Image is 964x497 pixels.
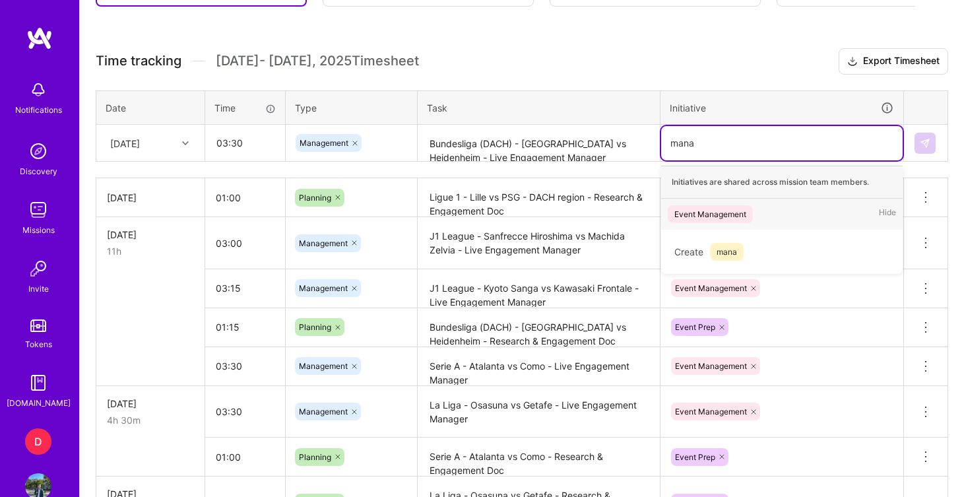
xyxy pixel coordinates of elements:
textarea: Bundesliga (DACH) - [GEOGRAPHIC_DATA] vs Heidenheim - Live Engagement Manager [419,126,659,161]
img: discovery [25,138,51,164]
div: Discovery [20,164,57,178]
span: Planning [299,193,331,203]
img: Invite [25,255,51,282]
textarea: Serie A - Atalanta vs Como - Research & Engagement Doc [419,439,659,475]
span: Planning [299,322,331,332]
div: Missions [22,223,55,237]
span: Planning [299,452,331,462]
div: Tokens [25,337,52,351]
input: HH:MM [205,180,285,215]
textarea: Bundesliga (DACH) - [GEOGRAPHIC_DATA] vs Heidenheim - Research & Engagement Doc [419,310,659,347]
input: HH:MM [205,394,285,429]
div: D [25,428,51,455]
span: Time tracking [96,53,181,69]
div: Invite [28,282,49,296]
span: Management [299,283,348,293]
input: HH:MM [205,310,285,345]
img: guide book [25,370,51,396]
i: icon Chevron [182,140,189,147]
button: Export Timesheet [839,48,948,75]
input: HH:MM [205,348,285,383]
div: 4h 30m [107,413,194,427]
div: Notifications [15,103,62,117]
img: teamwork [25,197,51,223]
input: HH:MM [205,271,285,306]
span: Event Prep [675,322,715,332]
textarea: J1 League - Sanfrecce Hiroshima vs Machida Zelvia - Live Engagement Manager [419,218,659,268]
th: Type [286,90,418,125]
span: Event Prep [675,452,715,462]
div: 11h [107,244,194,258]
i: icon Download [847,55,858,69]
span: Management [299,361,348,371]
a: D [22,428,55,455]
span: Event Management [675,407,747,416]
span: Event Management [675,361,747,371]
input: HH:MM [205,226,285,261]
div: Initiative [670,100,894,116]
img: tokens [30,319,46,332]
div: [DATE] [107,191,194,205]
input: HH:MM [206,125,284,160]
th: Task [418,90,660,125]
img: Submit [920,138,930,149]
div: Create [668,236,896,267]
span: Management [299,407,348,416]
input: HH:MM [205,440,285,475]
textarea: La Liga - Osasuna vs Getafe - Live Engagement Manager [419,387,659,437]
img: logo [26,26,53,50]
img: bell [25,77,51,103]
textarea: Serie A - Atalanta vs Como - Live Engagement Manager [419,348,659,385]
span: Hide [879,205,896,223]
span: Event Management [675,283,747,293]
div: [DOMAIN_NAME] [7,396,71,410]
div: [DATE] [107,228,194,242]
div: Initiatives are shared across mission team members. [661,166,903,199]
div: Time [214,101,276,115]
div: [DATE] [107,397,194,411]
span: [DATE] - [DATE] , 2025 Timesheet [216,53,419,69]
textarea: J1 League - Kyoto Sanga vs Kawasaki Frontale - Live Engagement Manager [419,271,659,307]
th: Date [96,90,205,125]
span: Management [299,238,348,248]
div: Event Management [674,207,746,221]
div: [DATE] [110,136,140,150]
textarea: Ligue 1 - Lille vs PSG - DACH region - Research & Engagement Doc [419,180,659,216]
span: mana [710,243,744,261]
span: Management [300,138,348,148]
